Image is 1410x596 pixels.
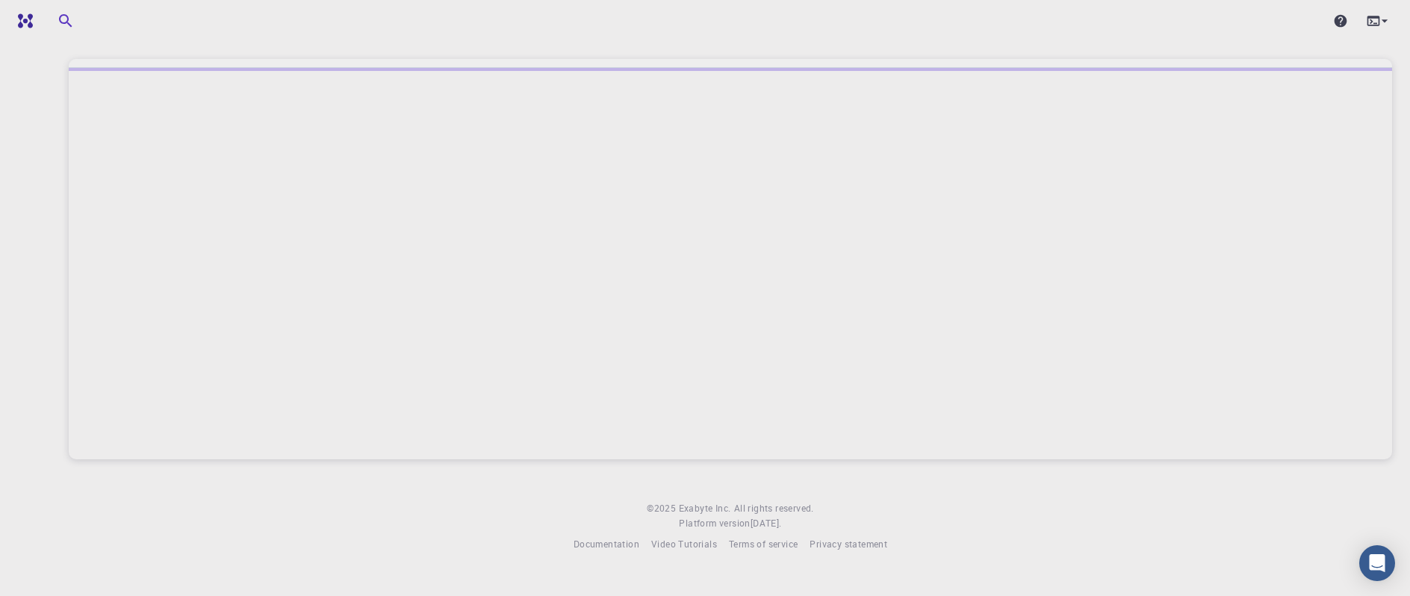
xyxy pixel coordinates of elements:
span: Documentation [574,538,639,550]
span: © 2025 [647,501,678,516]
a: Privacy statement [810,537,887,552]
a: [DATE]. [751,516,782,531]
span: Privacy statement [810,538,887,550]
a: Video Tutorials [651,537,717,552]
a: Terms of service [729,537,798,552]
span: Terms of service [729,538,798,550]
span: [DATE] . [751,517,782,529]
span: All rights reserved. [734,501,814,516]
a: Exabyte Inc. [679,501,731,516]
img: logo [12,13,33,28]
a: Documentation [574,537,639,552]
span: Platform version [679,516,750,531]
span: Video Tutorials [651,538,717,550]
div: Open Intercom Messenger [1359,545,1395,581]
span: Exabyte Inc. [679,502,731,514]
